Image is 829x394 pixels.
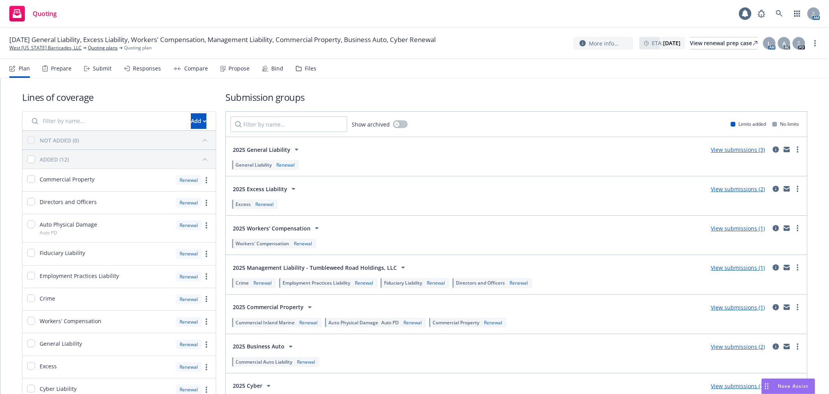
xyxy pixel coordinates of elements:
[771,263,780,272] a: circleInformation
[230,181,300,197] button: 2025 Excess Liability
[40,362,57,370] span: Excess
[230,220,324,236] button: 2025 Workers' Compensation
[230,142,304,157] button: 2025 General Liability
[236,240,289,247] span: Workers' Compensation
[176,272,202,281] div: Renewal
[40,339,82,348] span: General Liability
[51,65,72,72] div: Prepare
[353,280,375,286] div: Renewal
[191,113,206,129] button: Add
[184,65,208,72] div: Compare
[176,198,202,208] div: Renewal
[133,65,161,72] div: Responses
[761,378,815,394] button: Nova Assist
[690,37,757,49] a: View renewal prep case
[230,260,410,275] button: 2025 Management Liability - Tumbleweed Road Holdings, LLC
[88,44,118,51] a: Quoting plans
[782,145,791,154] a: mail
[271,65,283,72] div: Bind
[225,91,807,104] h1: Submission groups
[40,220,97,229] span: Auto Physical Damage
[40,317,101,325] span: Workers' Compensation
[202,272,211,281] a: more
[6,3,60,25] a: Quoting
[793,342,802,351] a: more
[810,39,820,48] a: more
[381,319,399,326] span: Auto PD
[793,263,802,272] a: more
[233,264,397,272] span: 2025 Management Liability - Tumbleweed Road Holdings, LLC
[789,6,805,21] a: Switch app
[482,319,504,326] div: Renewal
[40,175,94,183] span: Commercial Property
[711,225,765,232] a: View submissions (1)
[233,303,304,311] span: 2025 Commercial Property
[384,280,422,286] span: Fiduciary Liability
[663,39,681,47] strong: [DATE]
[328,319,378,326] span: Auto Physical Damage
[93,65,112,72] div: Submit
[202,221,211,230] a: more
[793,184,802,193] a: more
[782,342,791,351] a: mail
[731,121,766,127] div: Limits added
[27,113,186,129] input: Filter by name...
[252,280,273,286] div: Renewal
[425,280,447,286] div: Renewal
[782,184,791,193] a: mail
[176,249,202,259] div: Renewal
[782,303,791,312] a: mail
[782,223,791,233] a: mail
[711,304,765,311] a: View submissions (1)
[40,153,211,165] button: ADDED (12)
[771,184,780,193] a: circleInformation
[236,319,295,326] span: Commercial Inland Marine
[233,224,311,232] span: 2025 Workers' Compensation
[711,185,765,193] a: View submissions (2)
[176,220,202,230] div: Renewal
[202,176,211,185] a: more
[40,385,77,393] span: Cyber Liability
[236,162,272,168] span: General Liability
[456,280,505,286] span: Directors and Officers
[771,223,780,233] a: circleInformation
[22,91,216,104] h1: Lines of coverage
[295,359,317,365] div: Renewal
[40,229,57,236] span: Auto PD
[202,249,211,259] a: more
[40,198,97,206] span: Directors and Officers
[754,6,769,21] a: Report a Bug
[176,317,202,327] div: Renewal
[305,65,316,72] div: Files
[283,280,350,286] span: Employment Practices Liability
[236,280,249,286] span: Crime
[771,342,780,351] a: circleInformation
[176,294,202,304] div: Renewal
[292,240,314,247] div: Renewal
[573,37,633,50] button: More info...
[9,44,82,51] a: West [US_STATE] Barricades, LLC
[236,201,251,208] span: Excess
[793,145,802,154] a: more
[711,146,765,153] a: View submissions (3)
[176,362,202,372] div: Renewal
[9,35,436,44] span: [DATE] General Liability, Excess Liability, Workers' Compensation, Management Liability, Commerci...
[230,299,317,315] button: 2025 Commercial Property
[652,39,681,47] span: ETA :
[771,145,780,154] a: circleInformation
[233,185,287,193] span: 2025 Excess Liability
[768,39,771,47] span: L
[433,319,479,326] span: Commercial Property
[40,155,69,164] div: ADDED (12)
[778,383,808,389] span: Nova Assist
[202,198,211,208] a: more
[229,65,250,72] div: Propose
[40,249,85,257] span: Fiduciary Liability
[33,11,57,17] span: Quoting
[233,146,290,154] span: 2025 General Liability
[402,319,423,326] div: Renewal
[275,162,296,168] div: Renewal
[230,116,347,132] input: Filter by name...
[711,264,765,271] a: View submissions (1)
